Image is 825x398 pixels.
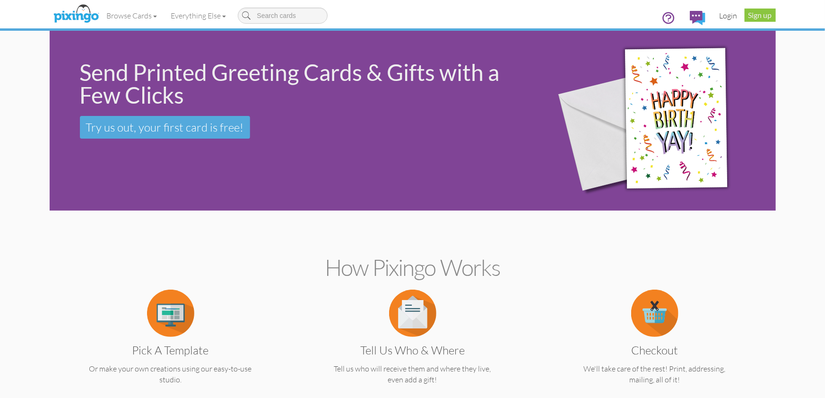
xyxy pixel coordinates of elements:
img: comments.svg [690,11,705,25]
a: Login [712,4,745,27]
div: Send Printed Greeting Cards & Gifts with a Few Clicks [80,61,526,106]
a: Everything Else [164,4,233,27]
a: Checkout We'll take care of the rest! Print, addressing, mailing, all of it! [552,308,757,385]
img: item.alt [389,290,436,337]
img: pixingo logo [51,2,101,26]
input: Search cards [238,8,328,24]
span: Try us out, your first card is free! [86,120,244,134]
a: Sign up [745,9,776,22]
h3: Checkout [559,344,750,356]
img: 942c5090-71ba-4bfc-9a92-ca782dcda692.png [541,18,770,224]
a: Browse Cards [100,4,164,27]
img: item.alt [147,290,194,337]
p: Tell us who will receive them and where they live, even add a gift! [310,363,515,385]
h3: Tell us Who & Where [317,344,508,356]
a: Try us out, your first card is free! [80,116,250,139]
h2: How Pixingo works [66,255,759,280]
h3: Pick a Template [75,344,266,356]
a: Tell us Who & Where Tell us who will receive them and where they live, even add a gift! [310,308,515,385]
p: We'll take care of the rest! Print, addressing, mailing, all of it! [552,363,757,385]
a: Pick a Template Or make your own creations using our easy-to-use studio. [68,308,273,385]
img: item.alt [631,290,678,337]
p: Or make your own creations using our easy-to-use studio. [68,363,273,385]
